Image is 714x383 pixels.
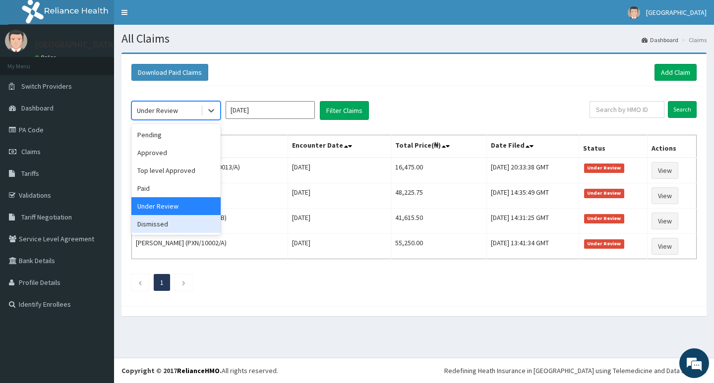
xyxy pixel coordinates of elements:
[652,162,678,179] a: View
[131,162,221,179] div: Top level Approved
[579,135,648,158] th: Status
[288,209,391,234] td: [DATE]
[21,147,41,156] span: Claims
[487,234,579,259] td: [DATE] 13:41:34 GMT
[487,158,579,183] td: [DATE] 20:33:38 GMT
[584,239,624,248] span: Under Review
[58,125,137,225] span: We're online!
[35,54,59,61] a: Online
[5,30,27,52] img: User Image
[628,6,640,19] img: User Image
[590,101,664,118] input: Search by HMO ID
[5,271,189,305] textarea: Type your message and hit 'Enter'
[18,50,40,74] img: d_794563401_company_1708531726252_794563401
[131,64,208,81] button: Download Paid Claims
[642,36,678,44] a: Dashboard
[288,135,391,158] th: Encounter Date
[121,366,222,375] strong: Copyright © 2017 .
[391,234,487,259] td: 55,250.00
[668,101,697,118] input: Search
[160,278,164,287] a: Page 1 is your current page
[177,366,220,375] a: RelianceHMO
[652,238,678,255] a: View
[654,64,697,81] a: Add Claim
[320,101,369,120] button: Filter Claims
[21,169,39,178] span: Tariffs
[391,158,487,183] td: 16,475.00
[652,187,678,204] a: View
[487,135,579,158] th: Date Filed
[391,209,487,234] td: 41,615.50
[131,179,221,197] div: Paid
[163,5,186,29] div: Minimize live chat window
[487,183,579,209] td: [DATE] 14:35:49 GMT
[584,214,624,223] span: Under Review
[444,366,707,376] div: Redefining Heath Insurance in [GEOGRAPHIC_DATA] using Telemedicine and Data Science!
[648,135,697,158] th: Actions
[646,8,707,17] span: [GEOGRAPHIC_DATA]
[288,158,391,183] td: [DATE]
[288,234,391,259] td: [DATE]
[131,215,221,233] div: Dismissed
[487,209,579,234] td: [DATE] 14:31:25 GMT
[21,82,72,91] span: Switch Providers
[121,32,707,45] h1: All Claims
[131,126,221,144] div: Pending
[288,183,391,209] td: [DATE]
[35,40,117,49] p: [GEOGRAPHIC_DATA]
[131,144,221,162] div: Approved
[114,358,714,383] footer: All rights reserved.
[131,197,221,215] div: Under Review
[391,135,487,158] th: Total Price(₦)
[391,183,487,209] td: 48,225.75
[679,36,707,44] li: Claims
[584,164,624,172] span: Under Review
[132,234,288,259] td: [PERSON_NAME] (PXN/10002/A)
[138,278,142,287] a: Previous page
[137,106,178,115] div: Under Review
[21,104,54,112] span: Dashboard
[52,55,167,68] div: Chat with us now
[226,101,315,119] input: Select Month and Year
[584,189,624,198] span: Under Review
[21,213,72,221] span: Tariff Negotiation
[181,278,186,287] a: Next page
[652,213,678,229] a: View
